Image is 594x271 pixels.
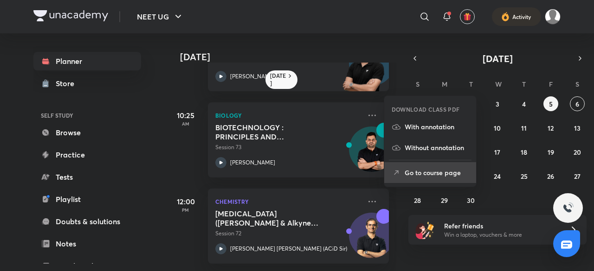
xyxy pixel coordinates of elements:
[517,120,531,135] button: September 11, 2025
[442,80,447,88] abbr: Monday
[33,212,141,231] a: Doubts & solutions
[521,172,528,181] abbr: September 25, 2025
[574,148,581,157] abbr: September 20, 2025
[56,78,80,89] div: Store
[501,11,510,22] img: activity
[180,51,398,63] h4: [DATE]
[460,9,475,24] button: avatar
[469,80,473,88] abbr: Tuesday
[549,100,553,108] abbr: September 5, 2025
[444,231,558,239] p: Win a laptop, vouchers & more
[521,148,527,157] abbr: September 18, 2025
[349,132,394,176] img: Avatar
[215,123,331,141] h5: BIOTECHNOLOGY : PRINCIPLES AND PROCESSES - 7
[543,145,558,159] button: September 19, 2025
[543,169,558,183] button: September 26, 2025
[545,9,561,25] img: Aman raj
[33,190,141,208] a: Playlist
[496,100,499,108] abbr: September 3, 2025
[548,148,554,157] abbr: September 19, 2025
[131,7,189,26] button: NEET UG
[414,196,421,205] abbr: September 28, 2025
[33,123,141,142] a: Browse
[522,80,526,88] abbr: Thursday
[490,169,505,183] button: September 24, 2025
[444,221,558,231] h6: Refer friends
[570,169,585,183] button: September 27, 2025
[570,96,585,111] button: September 6, 2025
[575,100,579,108] abbr: September 6, 2025
[437,193,452,208] button: September 29, 2025
[33,52,141,70] a: Planner
[517,96,531,111] button: September 4, 2025
[33,145,141,164] a: Practice
[167,207,204,213] p: PM
[543,96,558,111] button: September 5, 2025
[483,52,513,65] span: [DATE]
[215,209,331,227] h5: Hydrocarbons (Alkenes & Alkynes, Reduction) - 13
[464,193,478,208] button: September 30, 2025
[421,52,574,65] button: [DATE]
[405,122,469,132] p: With annotation
[33,10,108,24] a: Company Logo
[574,172,581,181] abbr: September 27, 2025
[549,80,553,88] abbr: Friday
[547,172,554,181] abbr: September 26, 2025
[543,120,558,135] button: September 12, 2025
[575,80,579,88] abbr: Saturday
[230,72,275,81] p: [PERSON_NAME]
[490,120,505,135] button: September 10, 2025
[521,124,527,132] abbr: September 11, 2025
[490,96,505,111] button: September 3, 2025
[215,196,361,207] p: Chemistry
[490,145,505,159] button: September 17, 2025
[33,107,141,123] h6: SELF STUDY
[33,168,141,186] a: Tests
[548,124,554,132] abbr: September 12, 2025
[338,37,389,101] img: unacademy
[522,100,526,108] abbr: September 4, 2025
[167,121,204,126] p: AM
[349,218,394,262] img: Avatar
[517,145,531,159] button: September 18, 2025
[574,124,581,132] abbr: September 13, 2025
[215,143,361,151] p: Session 73
[405,168,469,177] p: Go to course page
[167,196,204,207] h5: 12:00
[270,72,286,87] h6: [DATE]
[517,169,531,183] button: September 25, 2025
[33,10,108,21] img: Company Logo
[392,105,460,113] h6: DOWNLOAD CLASS PDF
[494,124,501,132] abbr: September 10, 2025
[562,202,574,214] img: ttu
[230,245,347,253] p: [PERSON_NAME] [PERSON_NAME] (ACiD Sir)
[416,221,434,239] img: referral
[410,193,425,208] button: September 28, 2025
[494,172,501,181] abbr: September 24, 2025
[494,148,500,157] abbr: September 17, 2025
[570,145,585,159] button: September 20, 2025
[33,74,141,93] a: Store
[215,229,361,238] p: Session 72
[495,80,502,88] abbr: Wednesday
[441,196,448,205] abbr: September 29, 2025
[570,120,585,135] button: September 13, 2025
[33,234,141,253] a: Notes
[467,196,475,205] abbr: September 30, 2025
[405,143,469,152] p: Without annotation
[230,158,275,167] p: [PERSON_NAME]
[215,110,361,121] p: Biology
[416,80,420,88] abbr: Sunday
[167,110,204,121] h5: 10:25
[463,13,471,21] img: avatar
